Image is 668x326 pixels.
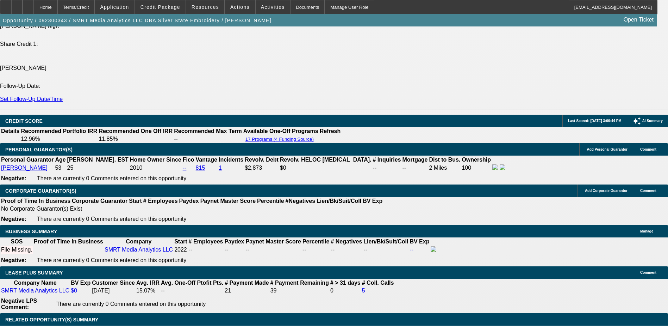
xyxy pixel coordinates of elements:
[186,0,224,14] button: Resources
[37,216,186,222] span: There are currently 0 Comments entered on this opportunity
[92,280,135,286] b: Customer Since
[33,238,104,245] th: Proof of Time In Business
[429,157,461,163] b: Dist to Bus.
[1,165,48,171] a: [PERSON_NAME]
[1,247,32,253] div: File Missing.
[174,246,187,254] td: 2022
[161,280,223,286] b: Avg. One-Off Ptofit Pts.
[129,198,142,204] b: Start
[189,247,193,253] span: --
[136,280,160,286] b: Avg. IRR
[286,198,316,204] b: #Negatives
[174,239,187,244] b: Start
[224,287,269,294] td: 21
[331,239,362,244] b: # Negatives
[587,147,628,151] span: Add Personal Guarantor
[621,14,656,26] a: Open Ticket
[5,229,57,234] span: BUSINESS SUMMARY
[462,157,491,163] b: Ownership
[5,147,73,152] span: PERSONAL GUARANTOR(S)
[20,128,98,135] th: Recommended Portfolio IRR
[230,4,250,10] span: Actions
[410,247,413,253] a: --
[642,119,663,123] span: AI Summary
[5,188,76,194] span: CORPORATE GUARANTOR(S)
[136,287,160,294] td: 15.07%
[1,216,26,222] b: Negative:
[192,4,219,10] span: Resources
[1,175,26,181] b: Negative:
[5,270,63,276] span: LEASE PLUS SUMMARY
[130,157,181,163] b: Home Owner Since
[20,135,98,143] td: 12.96%
[640,271,656,274] span: Comment
[55,164,66,172] td: 53
[245,157,279,163] b: Revolv. Debt
[461,164,491,172] td: 100
[1,157,54,163] b: Personal Guarantor
[363,246,408,254] td: --
[1,298,37,310] b: Negative LPS Comment:
[402,164,428,172] td: --
[302,247,329,253] div: --
[98,128,173,135] th: Recommended One Off IRR
[500,164,505,170] img: linkedin-icon.png
[161,287,224,294] td: --
[135,0,186,14] button: Credit Package
[244,164,279,172] td: $2,873
[1,205,386,212] td: No Corporate Guarantor(s) Exist
[330,287,361,294] td: 0
[257,198,284,204] b: Percentile
[67,157,129,163] b: [PERSON_NAME]. EST
[37,175,186,181] span: There are currently 0 Comments entered on this opportunity
[219,165,222,171] a: 1
[330,280,361,286] b: # > 31 days
[219,157,243,163] b: Incidents
[402,157,428,163] b: Mortgage
[189,239,223,244] b: # Employees
[130,165,143,171] span: 2010
[92,287,135,294] td: [DATE]
[270,287,329,294] td: 39
[1,198,71,205] th: Proof of Time In Business
[632,117,641,125] mat-icon: auto_awesome
[200,198,256,204] b: Paynet Master Score
[243,136,316,142] button: 17 Programs (4 Funding Source)
[585,189,628,193] span: Add Corporate Guarantor
[319,128,341,135] th: Refresh
[640,229,653,233] span: Manage
[410,239,429,244] b: BV Exp
[224,239,244,244] b: Paydex
[71,280,90,286] b: BV Exp
[245,239,301,244] b: Paynet Master Score
[71,288,77,294] a: $0
[196,165,205,171] a: 815
[640,189,656,193] span: Comment
[72,198,127,204] b: Corporate Guarantor
[225,0,255,14] button: Actions
[183,157,194,163] b: Fico
[363,198,382,204] b: BV Exp
[141,4,180,10] span: Credit Package
[143,198,178,204] b: # Employees
[183,165,187,171] a: --
[67,164,129,172] td: 25
[1,257,26,263] b: Negative:
[372,164,401,172] td: --
[105,247,173,253] a: SMRT Media Analytics LLC
[14,280,57,286] b: Company Name
[245,247,301,253] div: --
[362,280,394,286] b: # Coll. Calls
[492,164,498,170] img: facebook-icon.png
[179,198,199,204] b: Paydex
[196,157,217,163] b: Vantage
[225,280,269,286] b: # Payment Made
[5,317,98,322] span: RELATED OPPORTUNITY(S) SUMMARY
[261,4,285,10] span: Activities
[362,288,365,294] a: 5
[3,18,271,23] span: Opportunity / 092300343 / SMRT Media Analytics LLC DBA Silver State Embroidery / [PERSON_NAME]
[431,246,436,252] img: facebook-icon.png
[224,246,244,254] td: --
[280,157,372,163] b: Revolv. HELOC [MEDICAL_DATA].
[1,238,33,245] th: SOS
